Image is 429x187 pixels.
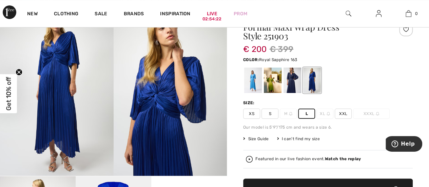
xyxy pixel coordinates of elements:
[386,136,422,153] iframe: Opens a widget where you can find more information
[303,68,321,93] div: Royal Sapphire 163
[316,109,333,119] span: XL
[207,10,217,17] a: Live02:54:22
[27,11,38,18] a: New
[243,136,269,142] span: Size Guide
[243,23,385,40] h1: Formal Maxi Wrap Dress Style 251903
[415,11,417,17] span: 0
[114,6,227,176] img: Formal Maxi Wrap Dress Style 251903. 2
[243,100,256,106] div: Size:
[95,11,107,18] a: Sale
[244,68,262,93] div: Coastal blue
[243,109,260,119] span: XS
[54,11,78,18] a: Clothing
[406,10,411,18] img: My Bag
[16,69,22,75] button: Close teaser
[246,156,253,163] img: Watch the replay
[243,38,267,54] span: € 200
[270,43,294,55] span: € 399
[346,10,351,18] img: search the website
[243,124,413,130] div: Our model is 5'9"/175 cm and wears a size 6.
[124,11,144,18] a: Brands
[353,109,390,119] span: XXXL
[243,57,259,62] span: Color:
[370,10,387,18] a: Sign In
[327,112,330,115] img: ring-m.svg
[298,109,315,119] span: L
[335,109,352,119] span: XXL
[3,5,16,19] img: 1ère Avenue
[277,136,319,142] div: I can't find my size
[202,16,221,22] div: 02:54:22
[160,11,190,18] span: Inspiration
[376,10,382,18] img: My Info
[284,68,301,93] div: Midnight Blue
[289,112,292,115] img: ring-m.svg
[261,109,278,119] span: S
[5,77,13,110] span: Get 10% off
[280,109,297,119] span: M
[264,68,281,93] div: Greenery
[325,156,361,161] strong: Watch the replay
[234,10,247,17] a: Prom
[259,57,297,62] span: Royal Sapphire 163
[376,112,379,115] img: ring-m.svg
[255,157,361,161] div: Featured in our live fashion event.
[394,10,423,18] a: 0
